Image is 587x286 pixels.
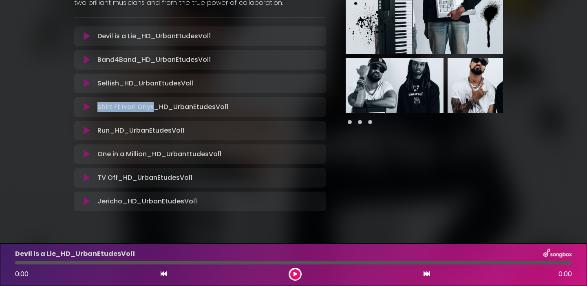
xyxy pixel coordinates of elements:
p: One in a Million_HD_UrbanEtudesVol1 [97,149,221,159]
p: Band4Band_HD_UrbanEtudesVol1 [97,55,211,65]
p: Jericho_HD_UrbanEtudesVol1 [97,196,197,206]
p: Selfish_HD_UrbanEtudesVol1 [97,79,194,88]
p: Shirt Ft Ivori Onyx_HD_UrbanEtudesVol1 [97,102,228,112]
img: L6vquRBvSmOaEv2ykAGE [448,58,545,113]
p: Devil is a Lie_HD_UrbanEtudesVol1 [97,31,211,41]
p: Run_HD_UrbanEtudesVol1 [97,126,184,135]
img: ENOa5DGjSLO2rmeeJziB [346,58,444,113]
p: TV Off_HD_UrbanEtudesVol1 [97,173,192,183]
